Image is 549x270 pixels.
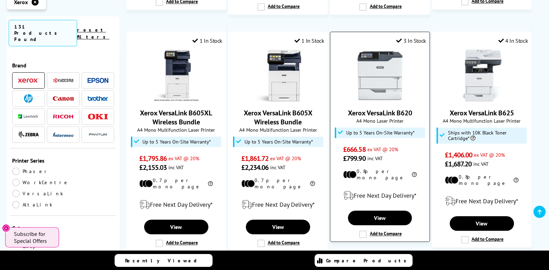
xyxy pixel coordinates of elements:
[461,236,504,244] label: Add to Compare
[2,224,10,232] button: Close
[12,190,63,197] a: VersaLink
[334,186,426,205] div: modal_delivery
[18,94,39,103] a: HP
[244,139,313,145] span: Up to 5 Years On-Site Warranty*
[168,155,199,162] span: ex VAT @ 20%
[343,168,417,181] li: 0.8p per mono page
[450,216,514,231] a: View
[445,174,518,186] li: 0.8p per mono page
[348,211,412,225] a: View
[53,132,74,137] img: Intermec
[130,126,222,133] span: A4 Mono Multifunction Laser Printer
[436,191,528,211] div: modal_delivery
[142,139,211,145] span: Up to 5 Years On-Site Warranty*
[88,94,108,103] a: Brother
[125,257,204,264] span: Recently Viewed
[18,114,39,118] img: Lexmark
[450,108,514,117] a: Xerox VersaLink B625
[139,177,213,190] li: 0.7p per mono page
[448,130,525,141] span: Ships with 10K Black Toner Cartridge*
[53,130,74,139] a: Intermec
[18,112,39,121] a: Lexmark
[232,126,324,133] span: A4 Mono Multifunction Laser Printer
[252,49,304,101] img: Xerox VersaLink B605X Wireless Bundle
[12,62,114,69] div: Brand
[270,164,285,171] span: inc VAT
[53,112,74,121] a: Ricoh
[246,220,310,234] a: View
[367,146,398,153] span: ex VAT @ 20%
[343,154,366,163] span: £799.90
[436,117,528,124] span: A4 Mono Multifunction Laser Printer
[241,154,269,163] span: £1,861.72
[150,96,202,103] a: Xerox VersaLink B605XL Wireless Bundle
[315,254,413,267] a: Compare Products
[343,145,366,154] span: £666.58
[18,78,39,83] img: Xerox
[53,115,74,118] img: Ricoh
[359,230,401,238] label: Add to Compare
[88,114,108,120] img: OKI
[88,78,108,83] img: Epson
[144,220,208,234] a: View
[326,257,410,264] span: Compare Products
[456,49,508,101] img: Xerox VersaLink B625
[244,108,313,126] a: Xerox VersaLink B605X Wireless Bundle
[192,37,222,44] div: 1 In Stock
[348,108,412,117] a: Xerox VersaLink B620
[241,177,315,190] li: 0.7p per mono page
[12,179,69,186] a: WorkCentre
[115,254,213,267] a: Recently Viewed
[14,230,52,244] span: Subscribe for Special Offers
[150,49,202,101] img: Xerox VersaLink B605XL Wireless Bundle
[77,27,109,40] a: reset filters
[88,76,108,85] a: Epson
[396,37,426,44] div: 3 In Stock
[18,130,39,139] a: Zebra
[498,37,528,44] div: 4 In Stock
[354,49,406,101] img: Xerox VersaLink B620
[168,164,184,171] span: inc VAT
[359,3,401,11] label: Add to Compare
[346,130,415,136] span: Up to 5 Years On-Site Warranty*
[12,167,63,175] a: Phaser
[18,76,39,85] a: Xerox
[445,159,472,169] span: £1,687.20
[88,130,108,139] img: Pantum
[12,201,63,208] a: AltaLink
[88,112,108,121] a: OKI
[474,152,505,158] span: ex VAT @ 20%
[367,155,383,162] span: inc VAT
[156,239,198,247] label: Add to Compare
[88,96,108,101] img: Brother
[53,96,74,101] img: Canon
[257,3,300,11] label: Add to Compare
[53,94,74,103] a: Canon
[140,108,212,126] a: Xerox VersaLink B605XL Wireless Bundle
[24,94,33,103] img: HP
[257,239,300,247] label: Add to Compare
[130,195,222,214] div: modal_delivery
[445,150,472,159] span: £1,406.00
[12,157,114,164] div: Printer Series
[456,96,508,103] a: Xerox VersaLink B625
[473,161,489,167] span: inc VAT
[354,96,406,103] a: Xerox VersaLink B620
[53,78,74,83] img: Kyocera
[18,131,39,138] img: Zebra
[241,163,269,172] span: £2,234.06
[139,163,167,172] span: £2,155.03
[252,96,304,103] a: Xerox VersaLink B605X Wireless Bundle
[139,154,167,163] span: £1,795.86
[294,37,324,44] div: 1 In Stock
[9,20,77,46] span: 131 Products Found
[232,195,324,214] div: modal_delivery
[270,155,301,162] span: ex VAT @ 20%
[53,76,74,85] a: Kyocera
[334,117,426,124] span: A4 Mono Laser Printer
[12,224,114,231] div: Category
